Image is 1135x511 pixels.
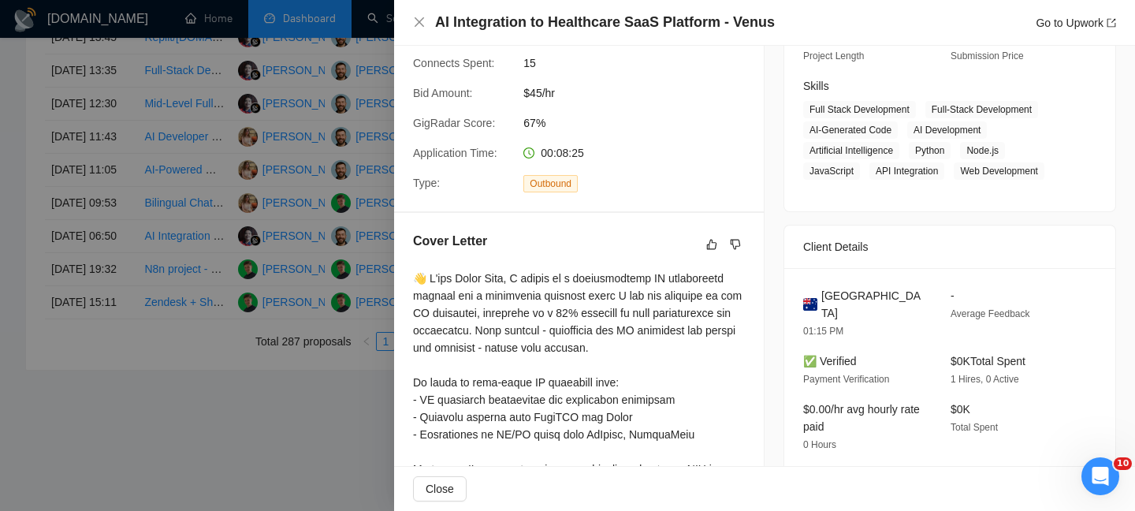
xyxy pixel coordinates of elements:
span: AI-Generated Code [803,121,898,139]
button: Close [413,476,467,502]
img: 🇦🇺 [803,296,817,313]
span: API Integration [869,162,944,180]
span: Average Feedback [951,308,1030,319]
span: Application Time: [413,147,497,159]
span: JavaScript [803,162,860,180]
span: Project Length [803,50,864,62]
span: $45/hr [523,84,760,102]
span: Type: [413,177,440,189]
span: Artificial Intelligence [803,142,899,159]
span: Outbound [523,175,578,192]
span: Submission Price [951,50,1024,62]
span: 15 [523,54,760,72]
span: AI Development [907,121,987,139]
span: Full Stack Development [803,101,916,118]
span: 01:15 PM [803,326,843,337]
h4: AI Integration to Healthcare SaaS Platform - Venus [435,13,775,32]
span: $0.00/hr avg hourly rate paid [803,403,920,433]
span: clock-circle [523,147,534,159]
button: like [702,235,721,254]
div: Client Details [803,226,1096,268]
span: dislike [730,238,741,251]
span: 67% [523,114,760,132]
button: Close [413,16,426,29]
span: Web Development [954,162,1044,180]
span: Bid Amount: [413,87,473,99]
span: [GEOGRAPHIC_DATA] [821,287,925,322]
span: Connects Spent: [413,57,495,69]
span: Full-Stack Development [925,101,1038,118]
button: dislike [726,235,745,254]
span: GigRadar Score: [413,117,495,129]
span: ✅ Verified [803,355,857,367]
span: 00:08:25 [541,147,584,159]
span: Skills [803,80,829,92]
span: Close [426,480,454,498]
span: Payment Verification [803,374,889,385]
span: Node.js [960,142,1005,159]
h5: Cover Letter [413,232,487,251]
a: Go to Upworkexport [1036,17,1116,29]
span: 1 Hires, 0 Active [951,374,1019,385]
span: close [413,16,426,28]
span: Python [909,142,951,159]
span: 10 [1114,457,1132,470]
span: export [1107,18,1116,28]
span: - [951,289,955,302]
span: Total Spent [951,422,998,433]
span: $0K Total Spent [951,355,1025,367]
span: 0 Hours [803,439,836,450]
span: like [706,238,717,251]
iframe: Intercom live chat [1081,457,1119,495]
span: $0K [951,403,970,416]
